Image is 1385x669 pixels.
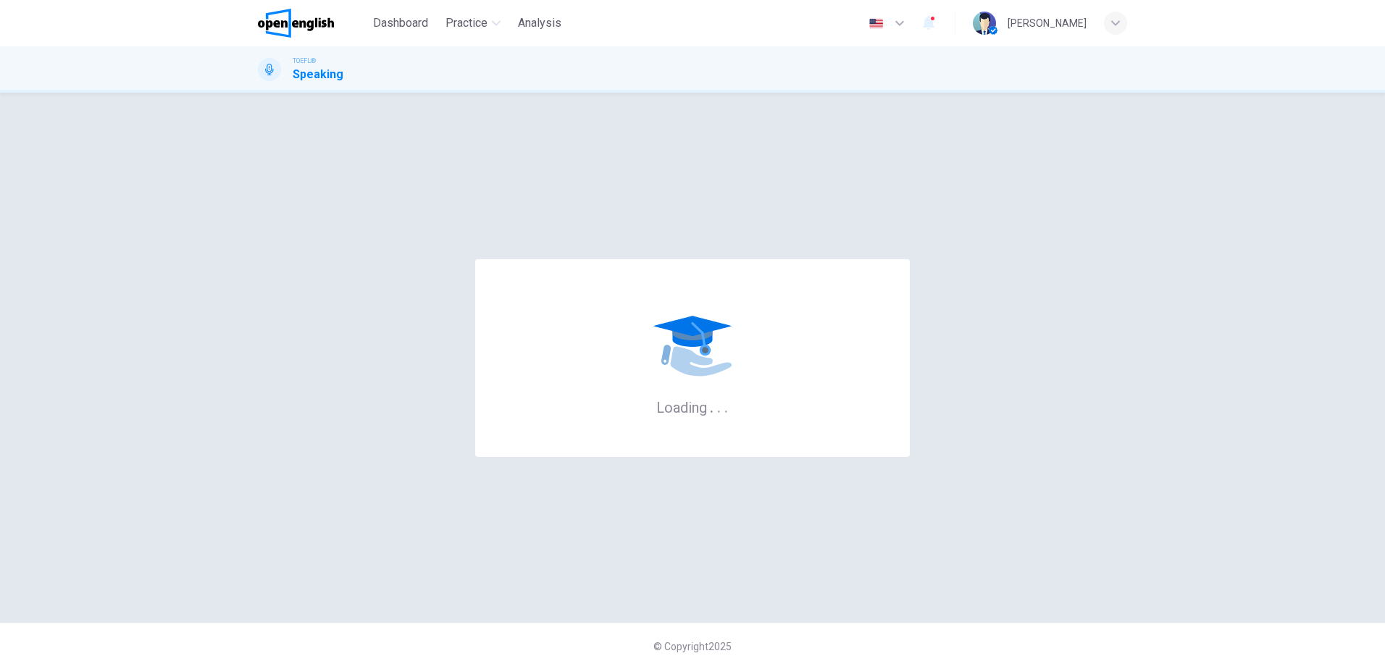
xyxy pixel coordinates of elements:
h6: Loading [656,397,729,416]
h1: Speaking [293,66,343,83]
h6: . [724,394,729,418]
span: Dashboard [373,14,428,32]
button: Dashboard [367,10,434,36]
img: en [867,18,885,29]
span: Analysis [518,14,561,32]
button: Practice [440,10,506,36]
h6: . [709,394,714,418]
h6: . [716,394,721,418]
span: Practice [445,14,488,32]
button: Analysis [512,10,567,36]
span: TOEFL® [293,56,316,66]
span: © Copyright 2025 [653,641,732,652]
img: Profile picture [973,12,996,35]
img: OpenEnglish logo [258,9,334,38]
a: OpenEnglish logo [258,9,367,38]
div: [PERSON_NAME] [1008,14,1087,32]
